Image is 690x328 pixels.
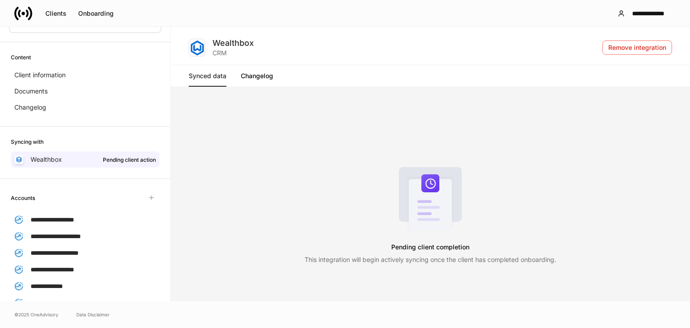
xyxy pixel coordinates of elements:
[14,311,58,318] span: © 2025 OneAdvisory
[391,239,469,255] h5: Pending client completion
[212,49,255,58] div: CRM
[14,103,46,112] p: Changelog
[72,6,119,21] button: Onboarding
[305,255,556,264] p: This integration will begin actively syncing once the client has completed onboarding.
[11,67,159,83] a: Client information
[76,311,110,318] a: Data Disclaimer
[602,40,672,55] button: Remove integration
[212,38,255,49] div: Wealthbox
[189,65,226,87] a: Synced data
[11,151,159,168] a: WealthboxPending client action
[143,190,159,206] span: Unavailable with outstanding requests for information
[14,71,66,80] p: Client information
[608,44,666,51] div: Remove integration
[11,194,35,202] h6: Accounts
[11,137,44,146] h6: Syncing with
[103,155,156,164] div: Pending client action
[40,6,72,21] button: Clients
[11,99,159,115] a: Changelog
[14,87,48,96] p: Documents
[45,10,66,17] div: Clients
[78,10,114,17] div: Onboarding
[11,83,159,99] a: Documents
[241,65,273,87] a: Changelog
[31,155,62,164] p: Wealthbox
[11,53,31,62] h6: Content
